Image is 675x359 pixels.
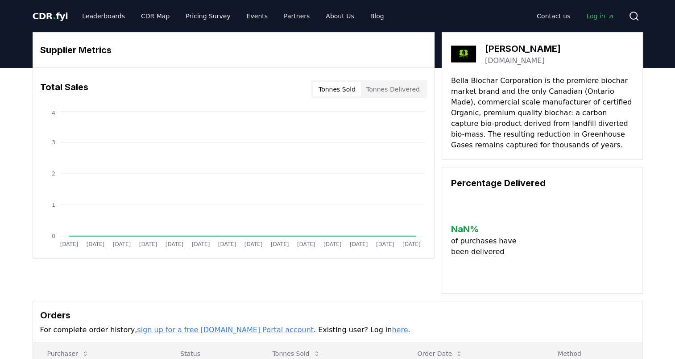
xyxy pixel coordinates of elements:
[52,202,55,208] tspan: 1
[451,42,476,67] img: Bella Biochar-logo
[485,55,545,66] a: [DOMAIN_NAME]
[530,8,577,24] a: Contact us
[451,222,524,236] h3: NaN %
[451,236,524,257] p: of purchases have been delivered
[53,11,56,21] span: .
[361,82,425,96] button: Tonnes Delivered
[191,241,210,247] tspan: [DATE]
[75,8,132,24] a: Leaderboards
[363,8,391,24] a: Blog
[52,110,55,116] tspan: 4
[240,8,275,24] a: Events
[75,8,391,24] nav: Main
[40,325,635,335] p: For complete order history, . Existing user? Log in .
[178,8,237,24] a: Pricing Survey
[244,241,262,247] tspan: [DATE]
[112,241,131,247] tspan: [DATE]
[586,12,614,21] span: Log in
[33,11,68,21] span: CDR fyi
[451,75,634,150] p: Bella Biochar Corporation is the premiere biochar market brand and the only Canadian (Ontario Mad...
[218,241,236,247] tspan: [DATE]
[165,241,183,247] tspan: [DATE]
[137,326,314,334] a: sign up for a free [DOMAIN_NAME] Portal account
[530,8,621,24] nav: Main
[323,241,342,247] tspan: [DATE]
[392,326,408,334] a: here
[451,176,634,190] h3: Percentage Delivered
[551,349,635,358] p: Method
[139,241,157,247] tspan: [DATE]
[313,82,361,96] button: Tonnes Sold
[134,8,177,24] a: CDR Map
[173,349,251,358] p: Status
[579,8,621,24] a: Log in
[33,10,68,22] a: CDR.fyi
[86,241,104,247] tspan: [DATE]
[485,42,561,55] h3: [PERSON_NAME]
[60,241,78,247] tspan: [DATE]
[350,241,368,247] tspan: [DATE]
[319,8,361,24] a: About Us
[271,241,289,247] tspan: [DATE]
[376,241,394,247] tspan: [DATE]
[297,241,315,247] tspan: [DATE]
[40,43,427,57] h3: Supplier Metrics
[40,80,88,98] h3: Total Sales
[52,139,55,146] tspan: 3
[402,241,421,247] tspan: [DATE]
[277,8,317,24] a: Partners
[52,233,55,239] tspan: 0
[40,309,635,322] h3: Orders
[52,171,55,177] tspan: 2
